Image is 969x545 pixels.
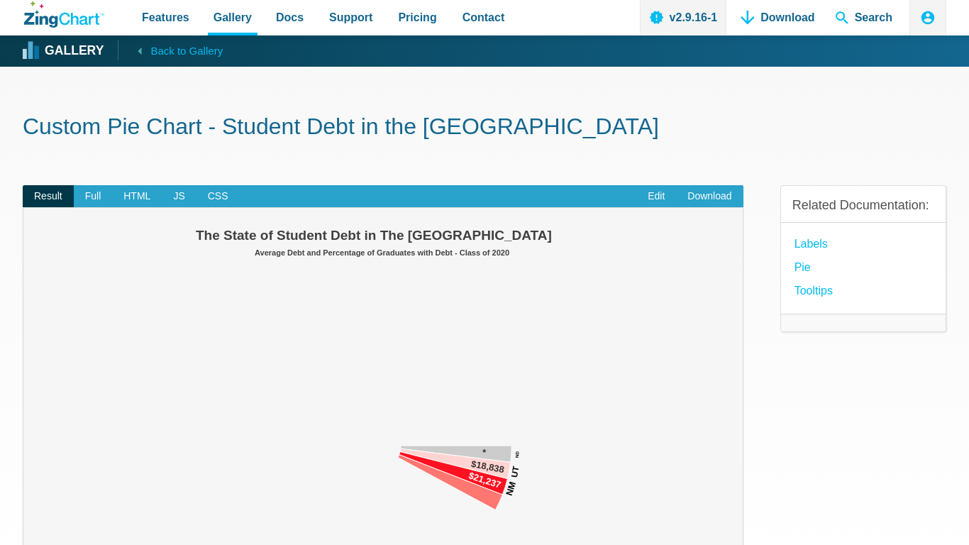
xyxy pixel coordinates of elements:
span: Support [329,8,372,27]
span: HTML [112,185,162,208]
span: JS [162,185,196,208]
a: Edit [636,185,676,208]
a: ZingChart Logo. Click to return to the homepage [24,1,104,28]
a: Download [676,185,743,208]
h1: Custom Pie Chart - Student Debt in the [GEOGRAPHIC_DATA] [23,112,946,144]
span: Contact [463,8,505,27]
span: Features [142,8,189,27]
a: Tooltips [794,281,833,300]
strong: Gallery [45,45,104,57]
a: Back to Gallery [118,40,223,60]
span: Back to Gallery [150,42,223,60]
a: Pie [794,258,811,277]
h3: Related Documentation: [792,197,934,214]
a: Labels [794,234,828,253]
span: Full [74,185,113,208]
span: Docs [276,8,304,27]
a: Gallery [24,40,104,62]
span: Gallery [214,8,252,27]
span: Pricing [398,8,436,27]
span: Result [23,185,74,208]
span: CSS [196,185,240,208]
